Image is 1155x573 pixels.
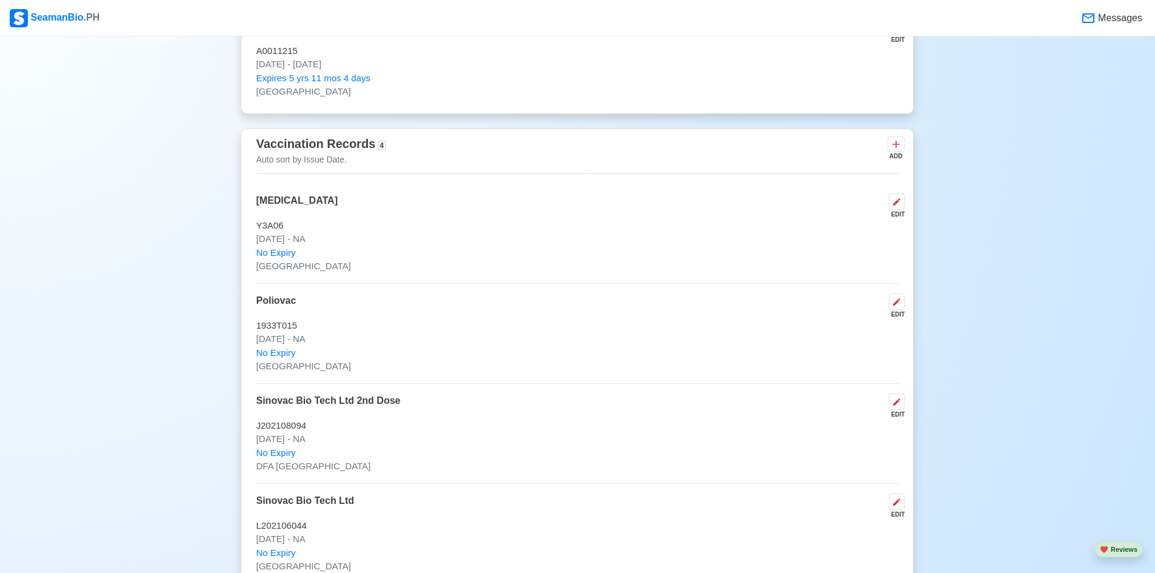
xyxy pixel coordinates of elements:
span: Messages [1096,11,1142,25]
div: ADD [888,152,902,161]
p: Sinovac Bio Tech Ltd 2nd Dose [256,394,400,419]
p: DFA [GEOGRAPHIC_DATA] [256,460,899,474]
p: J202108094 [256,419,899,433]
div: EDIT [884,510,905,519]
p: Y3A06 [256,219,899,233]
p: 1933T015 [256,319,899,333]
div: EDIT [884,35,905,44]
div: EDIT [884,210,905,219]
span: No Expiry [256,346,295,360]
span: heart [1100,546,1108,553]
p: [DATE] - NA [256,332,899,346]
p: [DATE] - NA [256,532,899,546]
span: Expires 5 yrs 11 mos 4 days [256,72,370,85]
span: No Expiry [256,446,295,460]
p: Auto sort by Issue Date. [256,153,385,166]
div: EDIT [884,310,905,319]
p: [GEOGRAPHIC_DATA] [256,85,899,99]
span: Vaccination Records [256,137,375,150]
p: [DATE] - [DATE] [256,58,899,72]
p: Poliovac [256,293,296,319]
p: [DATE] - NA [256,432,899,446]
p: Sinovac Bio Tech Ltd [256,494,354,519]
button: heartReviews [1094,541,1143,558]
span: 4 [378,141,386,150]
p: [GEOGRAPHIC_DATA] [256,360,899,374]
span: .PH [84,12,100,22]
img: Logo [10,9,28,27]
p: A0011215 [256,44,899,58]
div: EDIT [884,410,905,419]
span: No Expiry [256,546,295,560]
p: [GEOGRAPHIC_DATA] [256,260,899,273]
p: L202106044 [256,519,899,533]
p: [DATE] - NA [256,232,899,246]
span: No Expiry [256,246,295,260]
div: SeamanBio [10,9,99,27]
p: [MEDICAL_DATA] [256,193,338,219]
